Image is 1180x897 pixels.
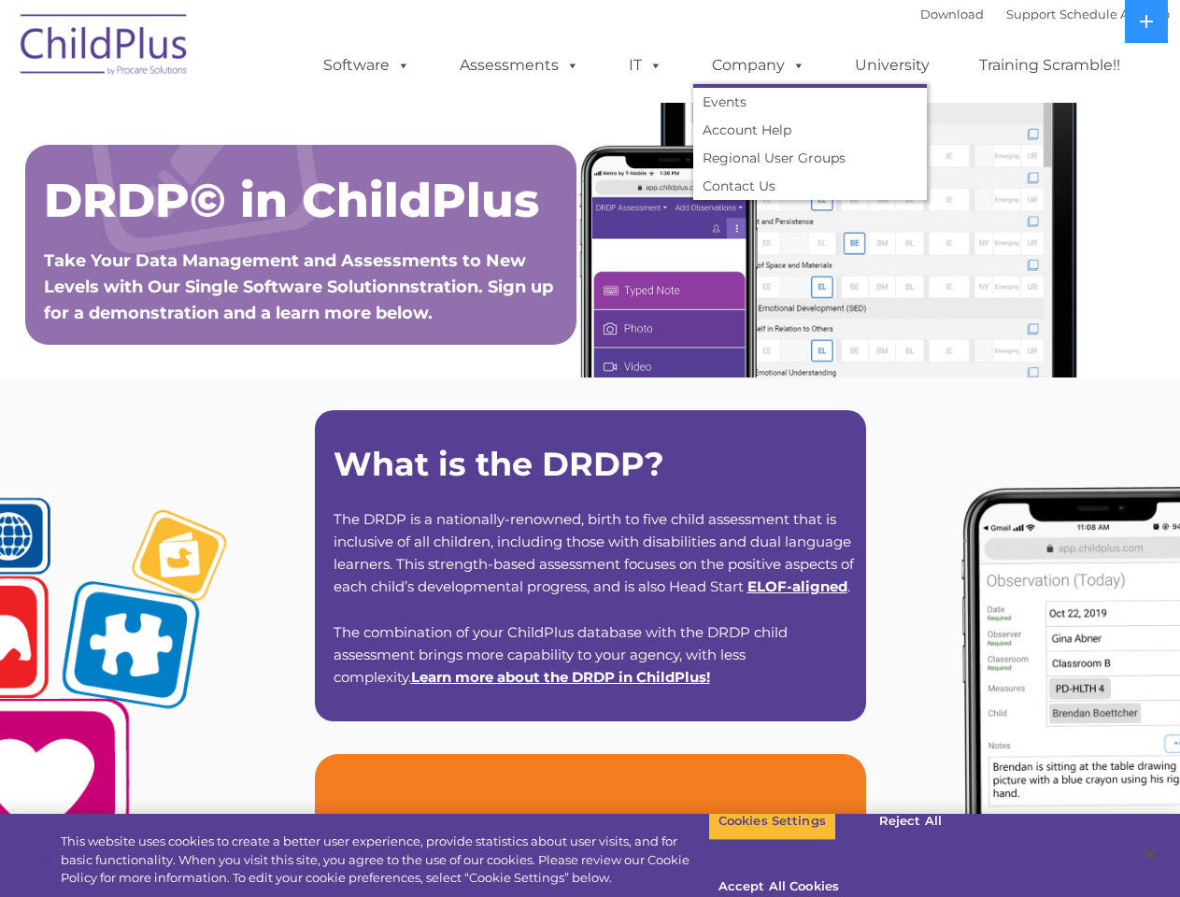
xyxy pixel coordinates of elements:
span: Take Your Data Management and Assessments to New Levels with Our Single Software Solutionnstratio... [44,250,553,323]
a: Schedule A Demo [1059,7,1170,21]
img: ChildPlus by Procare Solutions [11,1,198,94]
a: Account Help [693,116,927,144]
a: ELOF-aligned [747,577,847,595]
a: Company [693,47,824,84]
button: Cookies Settings [708,802,836,841]
a: Support [1006,7,1056,21]
a: Regional User Groups [693,144,927,172]
a: Contact Us [693,172,927,200]
font: | [920,7,1170,21]
a: Download [920,7,984,21]
strong: What is the DRDP? [334,444,664,484]
a: Learn more about the DRDP in ChildPlus [411,668,706,686]
button: Close [1130,833,1171,875]
a: University [836,47,948,84]
div: This website uses cookies to create a better user experience, provide statistics about user visit... [61,833,708,888]
a: Training Scramble!! [960,47,1139,84]
span: DRDP© in ChildPlus [44,172,539,229]
a: IT [610,47,681,84]
a: Software [305,47,429,84]
span: The DRDP is a nationally-renowned, birth to five child assessment that is inclusive of all childr... [334,510,854,595]
a: Assessments [441,47,598,84]
span: ! [411,668,710,686]
button: Reject All [852,802,969,841]
span: The combination of your ChildPlus database with the DRDP child assessment brings more capability ... [334,623,788,686]
a: Events [693,88,927,116]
